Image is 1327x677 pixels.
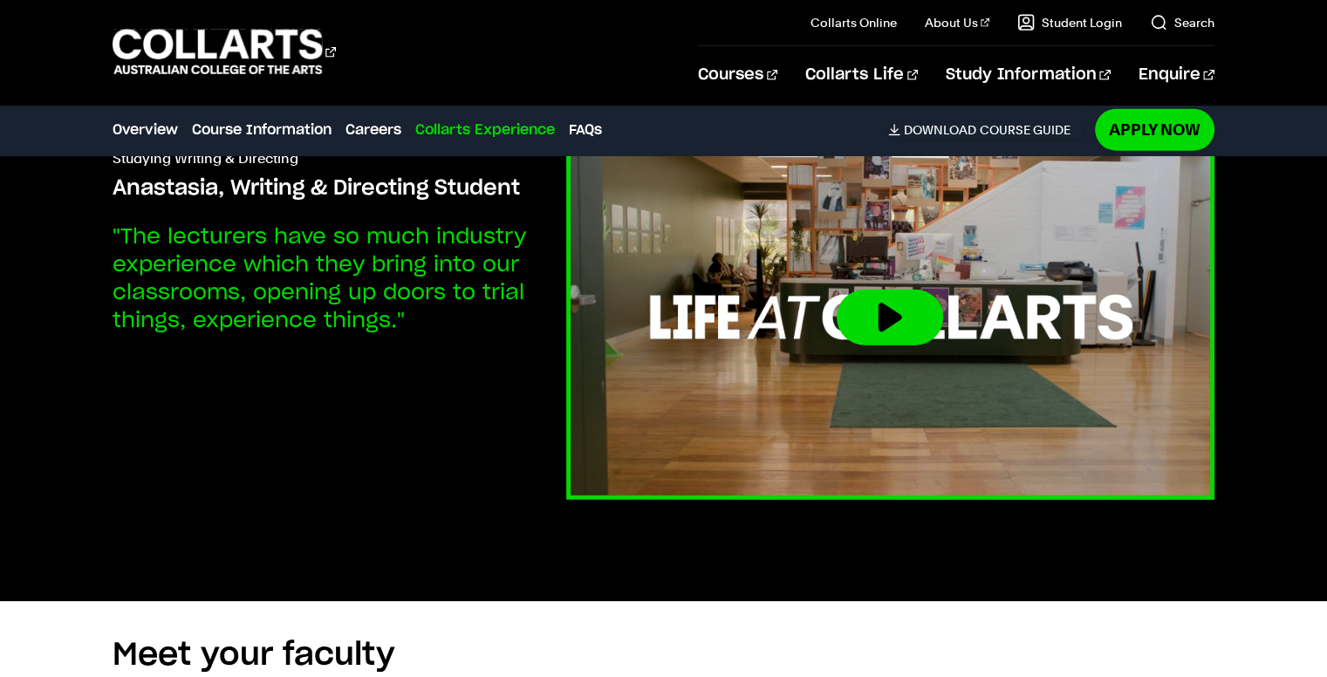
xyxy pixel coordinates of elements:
[113,150,544,174] p: Studying Writing & Directing
[904,122,976,138] span: Download
[345,120,401,140] a: Careers
[1095,109,1214,150] a: Apply Now
[1139,46,1214,104] a: Enquire
[946,46,1110,104] a: Study Information
[698,46,777,104] a: Courses
[415,120,555,140] a: Collarts Experience
[811,14,897,31] a: Collarts Online
[192,120,332,140] a: Course Information
[1017,14,1122,31] a: Student Login
[925,14,989,31] a: About Us
[805,46,918,104] a: Collarts Life
[113,120,178,140] a: Overview
[113,27,336,77] div: Go to homepage
[113,174,544,202] h3: Anastasia, Writing & Directing Student
[888,122,1084,138] a: DownloadCourse Guide
[113,636,1214,674] h2: Meet your faculty
[1150,14,1214,31] a: Search
[113,223,544,335] p: "The lecturers have so much industry experience which they bring into our classrooms, opening up ...
[569,120,602,140] a: FAQs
